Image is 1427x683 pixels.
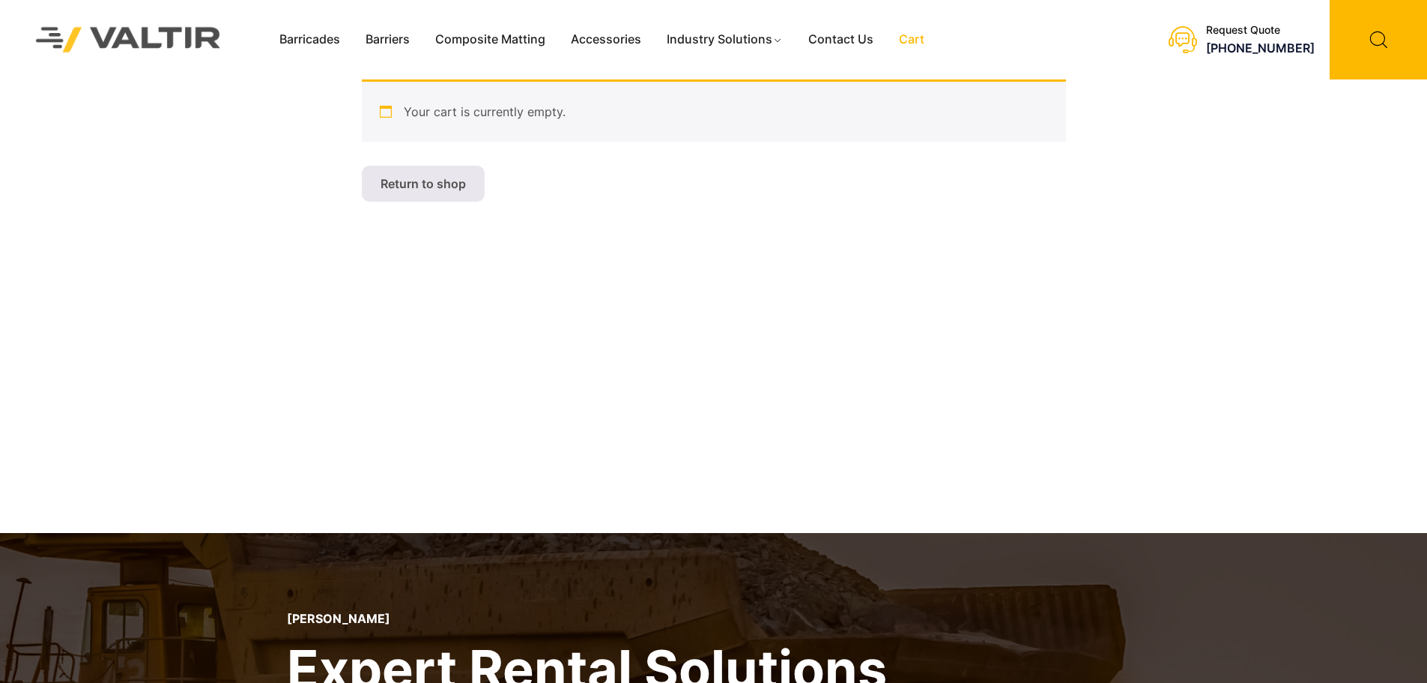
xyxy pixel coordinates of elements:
p: [PERSON_NAME] [287,612,887,626]
div: Request Quote [1206,24,1315,37]
div: Your cart is currently empty. [362,79,1066,142]
a: Contact Us [796,28,886,51]
a: Cart [886,28,937,51]
a: Barriers [353,28,422,51]
a: Barricades [267,28,353,51]
a: Accessories [558,28,654,51]
a: Composite Matting [422,28,558,51]
a: Return to shop [362,166,485,202]
a: [PHONE_NUMBER] [1206,40,1315,55]
img: Valtir Rentals [16,7,240,71]
a: Industry Solutions [654,28,796,51]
